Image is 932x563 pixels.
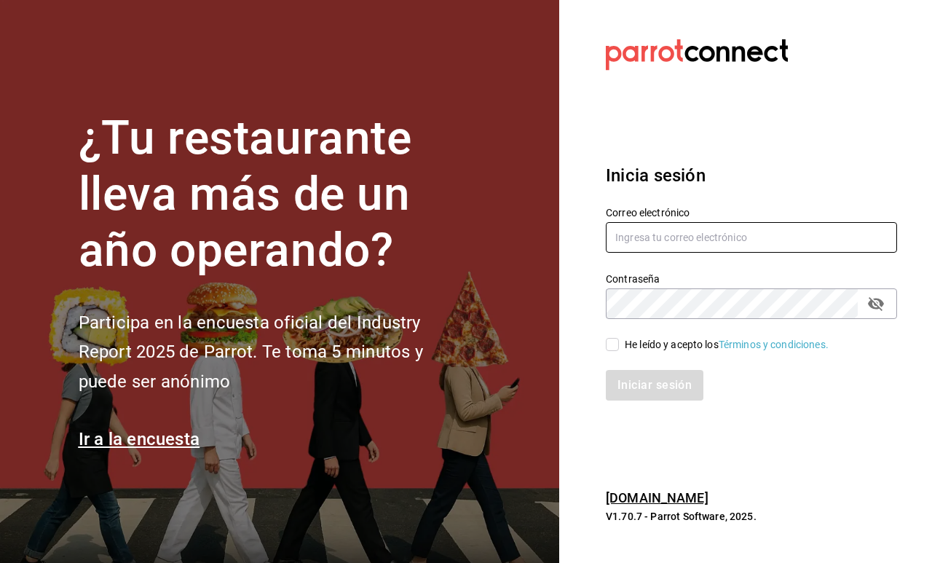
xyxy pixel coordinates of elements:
h3: Inicia sesión [606,162,897,189]
button: passwordField [864,291,888,316]
input: Ingresa tu correo electrónico [606,222,897,253]
label: Correo electrónico [606,208,897,218]
a: [DOMAIN_NAME] [606,490,708,505]
label: Contraseña [606,274,897,284]
a: Términos y condiciones. [719,339,829,350]
p: V1.70.7 - Parrot Software, 2025. [606,509,897,524]
h1: ¿Tu restaurante lleva más de un año operando? [79,111,472,278]
a: Ir a la encuesta [79,429,200,449]
h2: Participa en la encuesta oficial del Industry Report 2025 de Parrot. Te toma 5 minutos y puede se... [79,308,472,397]
div: He leído y acepto los [625,337,829,353]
